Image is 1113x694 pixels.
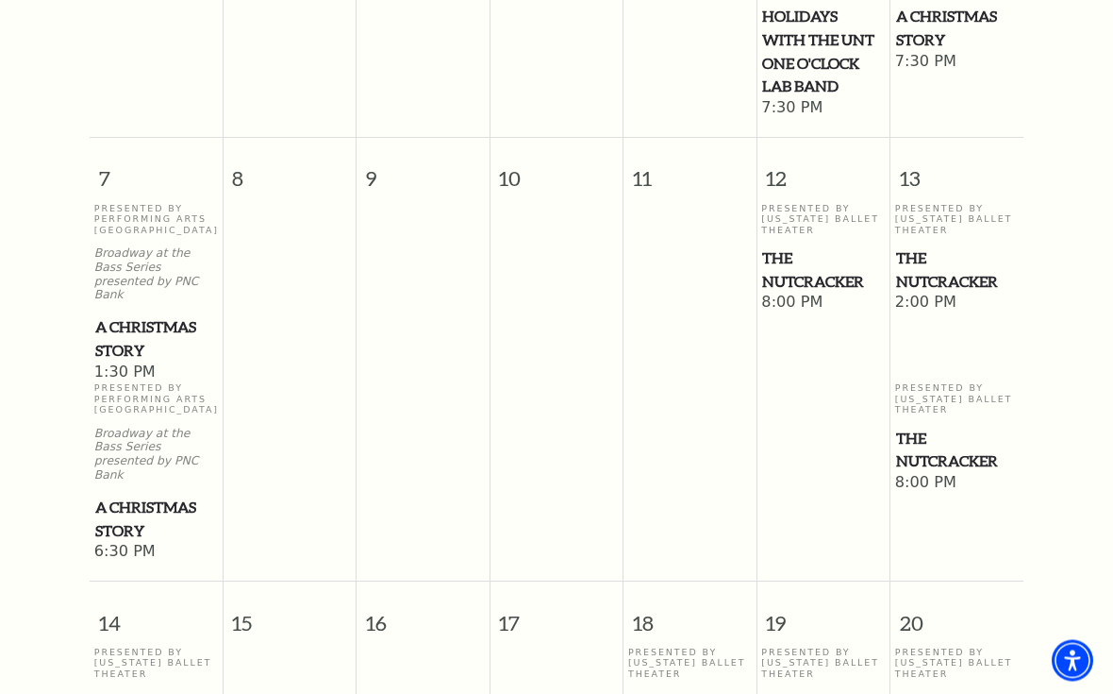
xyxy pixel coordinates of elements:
span: A Christmas Story [95,497,217,543]
p: Presented By [US_STATE] Ballet Theater [761,204,885,236]
span: The Nutcracker [896,428,1018,474]
p: Broadway at the Bass Series presented by PNC Bank [94,247,218,303]
span: 7:30 PM [761,99,885,120]
span: 8 [224,139,356,204]
p: Presented By [US_STATE] Ballet Theater [761,648,885,680]
span: 8:00 PM [761,294,885,314]
span: 11 [623,139,756,204]
span: A Christmas Story [95,316,217,363]
span: 13 [890,139,1023,204]
p: Presented By Performing Arts [GEOGRAPHIC_DATA] [94,204,218,236]
a: A Christmas Story [94,497,218,543]
a: Holidays with the UNT One O'Clock Lab Band [761,6,885,99]
span: The Nutcracker [896,247,1018,294]
span: 7:30 PM [895,53,1019,74]
a: A Christmas Story [94,316,218,363]
span: 17 [490,583,623,648]
span: 16 [357,583,489,648]
span: 18 [623,583,756,648]
p: Broadway at the Bass Series presented by PNC Bank [94,428,218,483]
span: 9 [357,139,489,204]
p: Presented By [US_STATE] Ballet Theater [94,648,218,680]
a: The Nutcracker [761,247,885,294]
span: 20 [890,583,1023,648]
span: 2:00 PM [895,294,1019,314]
span: 8:00 PM [895,474,1019,495]
a: The Nutcracker [895,428,1019,474]
p: Presented By [US_STATE] Ballet Theater [895,204,1019,236]
span: 15 [224,583,356,648]
span: 7 [90,139,223,204]
p: Presented By [US_STATE] Ballet Theater [628,648,752,680]
p: Presented By Performing Arts [GEOGRAPHIC_DATA] [94,383,218,415]
span: 12 [757,139,889,204]
span: 1:30 PM [94,364,218,384]
span: 6:30 PM [94,543,218,564]
span: A Christmas Story [896,6,1018,52]
span: The Nutcracker [762,247,884,294]
a: A Christmas Story [895,6,1019,52]
span: 10 [490,139,623,204]
div: Accessibility Menu [1052,640,1093,682]
span: Holidays with the UNT One O'Clock Lab Band [762,6,884,99]
p: Presented By [US_STATE] Ballet Theater [895,383,1019,415]
span: 14 [90,583,223,648]
a: The Nutcracker [895,247,1019,294]
span: 19 [757,583,889,648]
p: Presented By [US_STATE] Ballet Theater [895,648,1019,680]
